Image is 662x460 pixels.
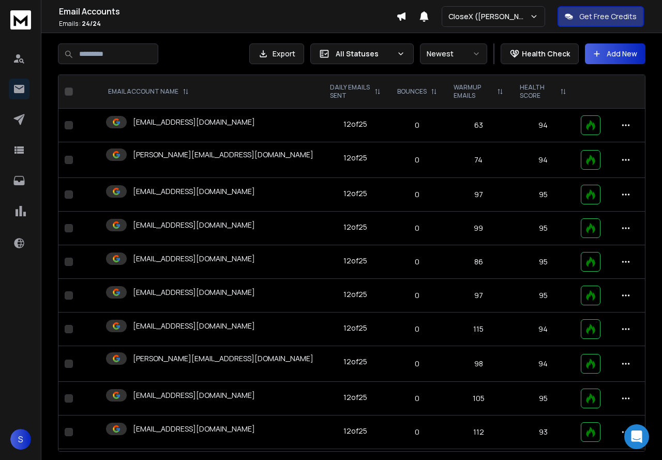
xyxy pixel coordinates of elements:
[10,429,31,450] button: S
[343,119,367,129] div: 12 of 25
[343,222,367,232] div: 12 of 25
[511,178,575,212] td: 95
[511,382,575,416] td: 95
[133,390,255,400] p: [EMAIL_ADDRESS][DOMAIN_NAME]
[585,43,645,64] button: Add New
[133,220,255,230] p: [EMAIL_ADDRESS][DOMAIN_NAME]
[420,43,487,64] button: Newest
[343,323,367,333] div: 12 of 25
[133,424,255,434] p: [EMAIL_ADDRESS][DOMAIN_NAME]
[59,20,396,28] p: Emails :
[445,178,511,212] td: 97
[448,11,530,22] p: CloseX ([PERSON_NAME])
[511,346,575,382] td: 94
[395,189,439,200] p: 0
[10,10,31,29] img: logo
[59,5,396,18] h1: Email Accounts
[133,150,313,160] p: [PERSON_NAME][EMAIL_ADDRESS][DOMAIN_NAME]
[397,87,427,96] p: BOUNCES
[343,289,367,300] div: 12 of 25
[579,11,637,22] p: Get Free Credits
[501,43,579,64] button: Health Check
[624,424,649,449] div: Open Intercom Messenger
[445,212,511,245] td: 99
[395,290,439,301] p: 0
[511,416,575,449] td: 93
[395,120,439,130] p: 0
[511,313,575,346] td: 94
[511,245,575,279] td: 95
[445,346,511,382] td: 98
[522,49,570,59] p: Health Check
[445,382,511,416] td: 105
[445,313,511,346] td: 115
[133,353,313,364] p: [PERSON_NAME][EMAIL_ADDRESS][DOMAIN_NAME]
[133,254,255,264] p: [EMAIL_ADDRESS][DOMAIN_NAME]
[133,186,255,197] p: [EMAIL_ADDRESS][DOMAIN_NAME]
[454,83,493,100] p: WARMUP EMAILS
[343,426,367,436] div: 12 of 25
[82,19,101,28] span: 24 / 24
[249,43,304,64] button: Export
[445,279,511,313] td: 97
[343,153,367,163] div: 12 of 25
[511,212,575,245] td: 95
[445,109,511,142] td: 63
[133,117,255,127] p: [EMAIL_ADDRESS][DOMAIN_NAME]
[395,324,439,334] p: 0
[395,427,439,437] p: 0
[395,155,439,165] p: 0
[108,87,189,96] div: EMAIL ACCOUNT NAME
[395,223,439,233] p: 0
[343,188,367,199] div: 12 of 25
[520,83,556,100] p: HEALTH SCORE
[395,359,439,369] p: 0
[336,49,393,59] p: All Statuses
[511,109,575,142] td: 94
[395,393,439,404] p: 0
[558,6,644,27] button: Get Free Credits
[445,245,511,279] td: 86
[511,279,575,313] td: 95
[395,257,439,267] p: 0
[343,256,367,266] div: 12 of 25
[330,83,370,100] p: DAILY EMAILS SENT
[445,416,511,449] td: 112
[511,142,575,178] td: 94
[343,357,367,367] div: 12 of 25
[343,392,367,403] div: 12 of 25
[133,321,255,331] p: [EMAIL_ADDRESS][DOMAIN_NAME]
[133,287,255,298] p: [EMAIL_ADDRESS][DOMAIN_NAME]
[445,142,511,178] td: 74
